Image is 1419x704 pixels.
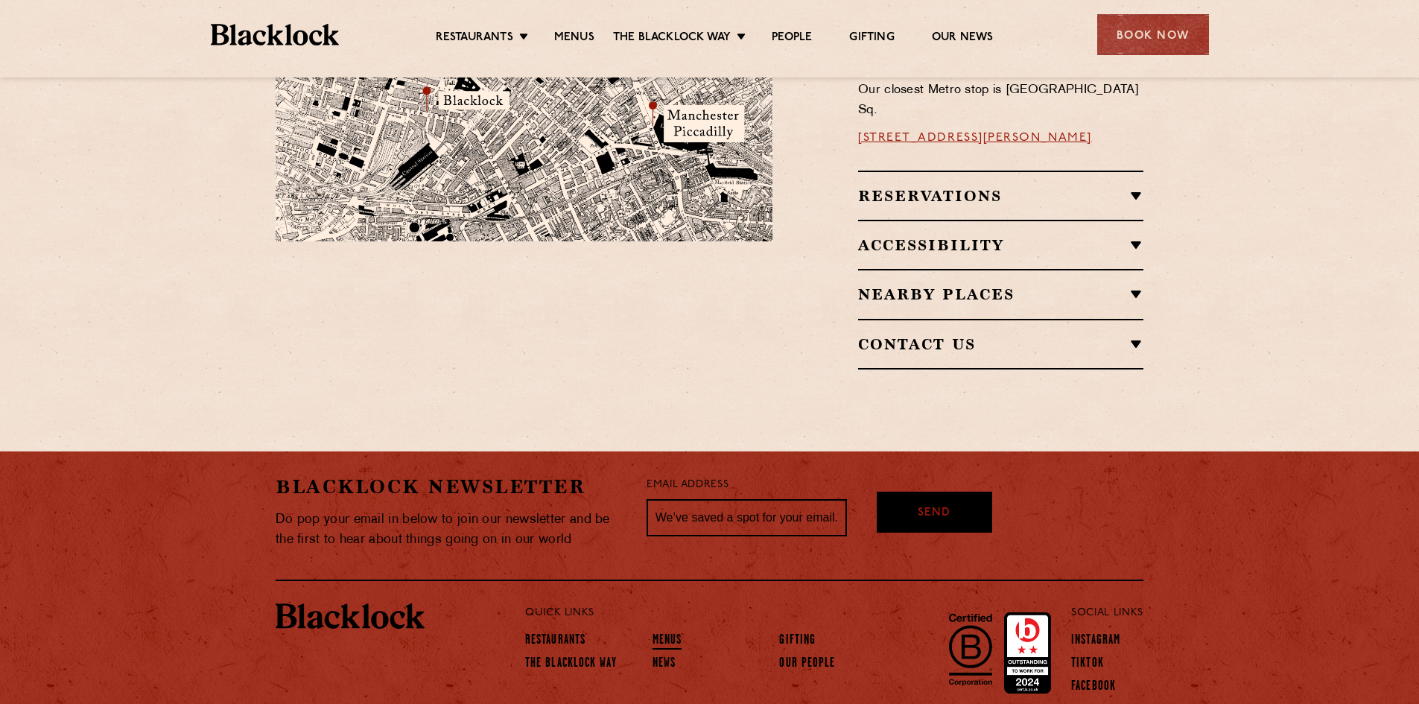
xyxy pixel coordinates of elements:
img: B-Corp-Logo-Black-RGB.svg [940,605,1001,694]
img: BL_Textured_Logo-footer-cropped.svg [211,24,340,45]
a: The Blacklock Way [613,31,731,47]
a: Restaurants [525,633,585,650]
span: Our closest Metro stop is [GEOGRAPHIC_DATA] Sq. [858,84,1139,116]
a: People [772,31,812,47]
div: Book Now [1097,14,1209,55]
p: Do pop your email in below to join our newsletter and be the first to hear about things going on ... [276,510,624,550]
img: svg%3E [612,230,821,370]
a: Facebook [1071,679,1116,696]
a: Gifting [779,633,816,650]
label: Email Address [647,477,728,494]
a: Menus [653,633,682,650]
h2: Accessibility [858,236,1143,254]
h2: Contact Us [858,335,1143,353]
a: The Blacklock Way [525,656,617,673]
a: TikTok [1071,656,1104,673]
p: Quick Links [525,603,1022,623]
a: Instagram [1071,633,1120,650]
span: Send [918,505,950,522]
img: Accred_2023_2star.png [1004,612,1051,694]
h2: Reservations [858,187,1143,205]
p: Social Links [1071,603,1143,623]
a: [STREET_ADDRESS][PERSON_NAME] [858,132,1092,144]
h2: Nearby Places [858,285,1143,303]
input: We’ve saved a spot for your email... [647,499,847,536]
a: Restaurants [436,31,513,47]
img: BL_Textured_Logo-footer-cropped.svg [276,603,425,629]
a: Our News [932,31,994,47]
a: News [653,656,676,673]
h2: Blacklock Newsletter [276,474,624,500]
a: Our People [779,656,835,673]
a: Gifting [849,31,894,47]
a: Menus [554,31,594,47]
